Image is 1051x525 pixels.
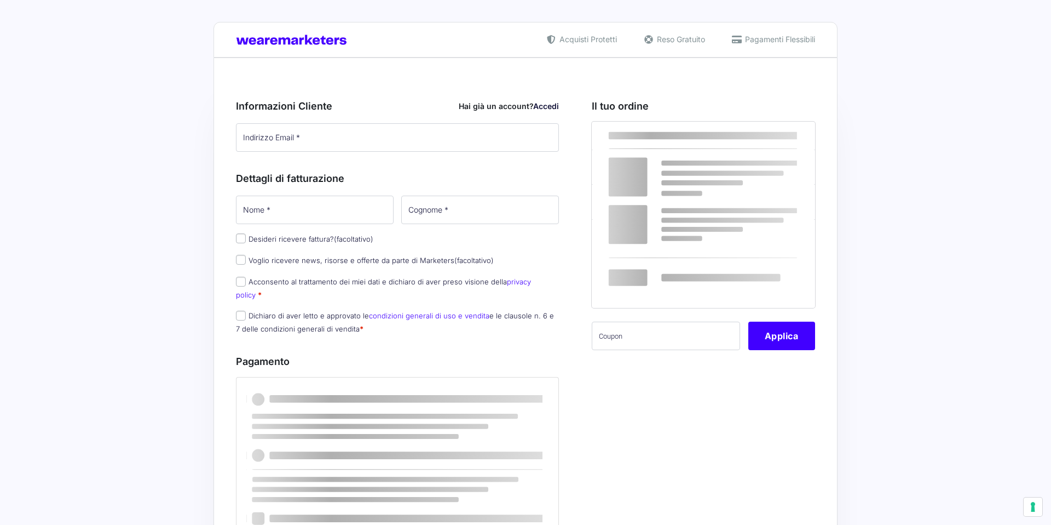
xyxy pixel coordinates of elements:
span: (facoltativo) [334,235,373,243]
a: Accedi [533,101,559,111]
input: Acconsento al trattamento dei miei dati e dichiaro di aver preso visione dellaprivacy policy [236,277,246,287]
input: Dichiaro di aver letto e approvato lecondizioni generali di uso e venditae le clausole n. 6 e 7 d... [236,311,246,321]
label: Dichiaro di aver letto e approvato le e le clausole n. 6 e 7 delle condizioni generali di vendita [236,311,554,333]
h3: Informazioni Cliente [236,99,559,113]
label: Desideri ricevere fattura? [236,235,373,243]
div: Hai già un account? [459,100,559,112]
input: Voglio ricevere news, risorse e offerte da parte di Marketers(facoltativo) [236,255,246,265]
span: (facoltativo) [454,256,494,265]
h3: Il tuo ordine [592,99,815,113]
h3: Pagamento [236,354,559,369]
a: condizioni generali di uso e vendita [369,311,489,320]
a: privacy policy [236,277,531,299]
th: Subtotale [720,122,815,150]
td: Highlights Job Board - 1 mese [592,150,720,185]
h3: Dettagli di fatturazione [236,171,559,186]
th: Subtotale [592,185,720,219]
label: Voglio ricevere news, risorse e offerte da parte di Marketers [236,256,494,265]
input: Indirizzo Email * [236,123,559,152]
th: Prodotto [592,122,720,150]
label: Acconsento al trattamento dei miei dati e dichiaro di aver preso visione della [236,277,531,299]
span: Acquisti Protetti [557,33,617,45]
input: Coupon [592,322,740,350]
input: Nome * [236,196,394,224]
input: Cognome * [401,196,559,224]
button: Le tue preferenze relative al consenso per le tecnologie di tracciamento [1024,498,1042,516]
span: Pagamenti Flessibili [742,33,815,45]
th: Totale [592,219,720,307]
span: Reso Gratuito [654,33,705,45]
input: Desideri ricevere fattura?(facoltativo) [236,233,246,243]
button: Applica [748,322,815,350]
